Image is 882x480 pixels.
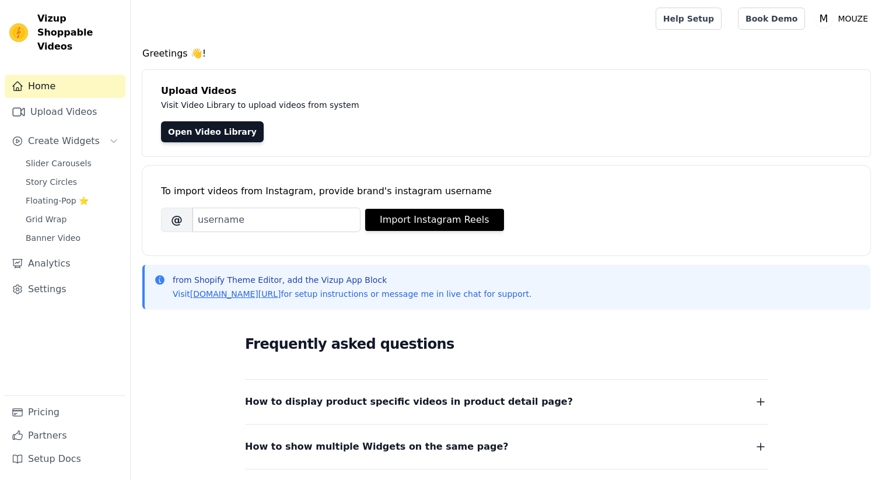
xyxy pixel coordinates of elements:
a: [DOMAIN_NAME][URL] [190,289,281,299]
button: How to display product specific videos in product detail page? [245,394,768,410]
a: Grid Wrap [19,211,125,227]
button: Import Instagram Reels [365,209,504,231]
p: MOUZE [833,8,873,29]
span: Create Widgets [28,134,100,148]
a: Setup Docs [5,447,125,471]
span: Grid Wrap [26,213,66,225]
a: Story Circles [19,174,125,190]
h2: Frequently asked questions [245,332,768,356]
a: Book Demo [738,8,805,30]
button: M MOUZE [814,8,873,29]
p: Visit for setup instructions or message me in live chat for support. [173,288,531,300]
a: Settings [5,278,125,301]
span: Slider Carousels [26,157,92,169]
a: Pricing [5,401,125,424]
a: Partners [5,424,125,447]
a: Analytics [5,252,125,275]
span: Vizup Shoppable Videos [37,12,121,54]
p: from Shopify Theme Editor, add the Vizup App Block [173,274,531,286]
span: How to show multiple Widgets on the same page? [245,439,509,455]
input: username [192,208,360,232]
a: Home [5,75,125,98]
a: Open Video Library [161,121,264,142]
a: Banner Video [19,230,125,246]
span: @ [161,208,192,232]
a: Slider Carousels [19,155,125,171]
a: Help Setup [656,8,722,30]
h4: Upload Videos [161,84,852,98]
span: Floating-Pop ⭐ [26,195,89,206]
button: How to show multiple Widgets on the same page? [245,439,768,455]
img: Vizup [9,23,28,42]
a: Upload Videos [5,100,125,124]
a: Floating-Pop ⭐ [19,192,125,209]
button: Create Widgets [5,129,125,153]
span: Story Circles [26,176,77,188]
span: How to display product specific videos in product detail page? [245,394,573,410]
div: To import videos from Instagram, provide brand's instagram username [161,184,852,198]
h4: Greetings 👋! [142,47,870,61]
p: Visit Video Library to upload videos from system [161,98,684,112]
text: M [820,13,828,24]
span: Banner Video [26,232,80,244]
